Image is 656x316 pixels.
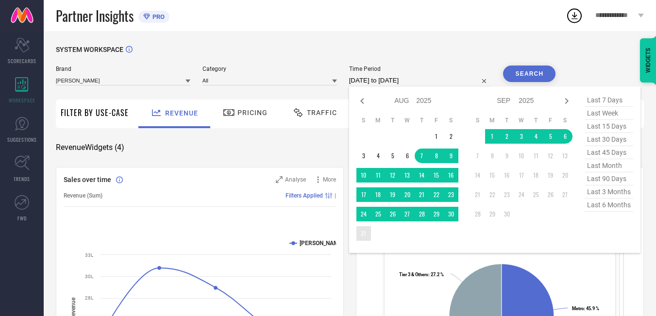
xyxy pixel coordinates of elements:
th: Thursday [415,116,429,124]
td: Fri Aug 08 2025 [429,149,444,163]
span: Time Period [349,66,491,72]
td: Fri Sep 26 2025 [543,187,558,202]
text: : 27.2 % [399,272,444,277]
span: last 45 days [585,146,633,159]
text: 33L [85,252,94,258]
td: Thu Sep 18 2025 [529,168,543,183]
td: Wed Aug 13 2025 [400,168,415,183]
td: Tue Sep 23 2025 [500,187,514,202]
th: Monday [371,116,386,124]
td: Sun Aug 17 2025 [356,187,371,202]
input: Select time period [349,75,491,86]
td: Tue Sep 02 2025 [500,129,514,144]
span: Pricing [237,109,268,116]
td: Tue Sep 16 2025 [500,168,514,183]
td: Thu Sep 11 2025 [529,149,543,163]
td: Sat Sep 06 2025 [558,129,572,144]
td: Fri Aug 01 2025 [429,129,444,144]
th: Saturday [558,116,572,124]
td: Mon Sep 15 2025 [485,168,500,183]
td: Sat Aug 02 2025 [444,129,458,144]
th: Friday [543,116,558,124]
td: Tue Aug 05 2025 [386,149,400,163]
td: Sat Sep 20 2025 [558,168,572,183]
span: | [335,192,336,199]
td: Mon Aug 11 2025 [371,168,386,183]
th: Monday [485,116,500,124]
td: Mon Sep 01 2025 [485,129,500,144]
text: [PERSON_NAME] [300,240,344,247]
td: Tue Aug 19 2025 [386,187,400,202]
text: 30L [85,274,94,279]
td: Wed Sep 24 2025 [514,187,529,202]
td: Wed Aug 20 2025 [400,187,415,202]
svg: Zoom [276,176,283,183]
td: Mon Sep 22 2025 [485,187,500,202]
td: Thu Sep 04 2025 [529,129,543,144]
th: Tuesday [386,116,400,124]
td: Wed Sep 17 2025 [514,168,529,183]
th: Saturday [444,116,458,124]
td: Wed Aug 06 2025 [400,149,415,163]
td: Sun Sep 14 2025 [471,168,485,183]
span: TRENDS [14,175,30,183]
div: Open download list [566,7,583,24]
td: Sun Aug 10 2025 [356,168,371,183]
span: Revenue (Sum) [64,192,102,199]
span: SUGGESTIONS [7,136,37,143]
tspan: Tier 3 & Others [399,272,428,277]
td: Mon Aug 04 2025 [371,149,386,163]
td: Thu Sep 25 2025 [529,187,543,202]
td: Tue Sep 09 2025 [500,149,514,163]
span: last 30 days [585,133,633,146]
td: Tue Aug 26 2025 [386,207,400,221]
span: Filters Applied [286,192,323,199]
td: Wed Aug 27 2025 [400,207,415,221]
td: Sun Sep 21 2025 [471,187,485,202]
td: Mon Aug 18 2025 [371,187,386,202]
span: last week [585,107,633,120]
span: last 7 days [585,94,633,107]
td: Tue Aug 12 2025 [386,168,400,183]
td: Wed Sep 10 2025 [514,149,529,163]
span: Filter By Use-Case [61,107,129,118]
tspan: Metro [572,306,584,311]
span: Revenue Widgets ( 4 ) [56,143,124,152]
td: Sun Sep 28 2025 [471,207,485,221]
span: last month [585,159,633,172]
span: PRO [150,13,165,20]
button: Search [503,66,555,82]
span: Traffic [307,109,337,116]
th: Wednesday [400,116,415,124]
td: Fri Sep 12 2025 [543,149,558,163]
td: Thu Aug 07 2025 [415,149,429,163]
span: More [323,176,336,183]
td: Mon Sep 29 2025 [485,207,500,221]
span: Brand [56,66,190,72]
span: last 6 months [585,199,633,212]
td: Sat Sep 27 2025 [558,187,572,202]
th: Thursday [529,116,543,124]
td: Sun Sep 07 2025 [471,149,485,163]
td: Sat Aug 23 2025 [444,187,458,202]
span: Partner Insights [56,6,134,26]
text: : 45.9 % [572,306,599,311]
td: Fri Aug 15 2025 [429,168,444,183]
td: Sun Aug 31 2025 [356,226,371,241]
text: 28L [85,295,94,300]
td: Fri Sep 19 2025 [543,168,558,183]
div: Next month [561,95,572,107]
span: WORKSPACE [9,97,35,104]
td: Thu Aug 28 2025 [415,207,429,221]
th: Friday [429,116,444,124]
td: Fri Sep 05 2025 [543,129,558,144]
div: Previous month [356,95,368,107]
span: last 15 days [585,120,633,133]
span: SCORECARDS [8,57,36,65]
td: Sun Aug 24 2025 [356,207,371,221]
td: Thu Aug 14 2025 [415,168,429,183]
td: Tue Sep 30 2025 [500,207,514,221]
td: Mon Sep 08 2025 [485,149,500,163]
th: Sunday [471,116,485,124]
td: Thu Aug 21 2025 [415,187,429,202]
